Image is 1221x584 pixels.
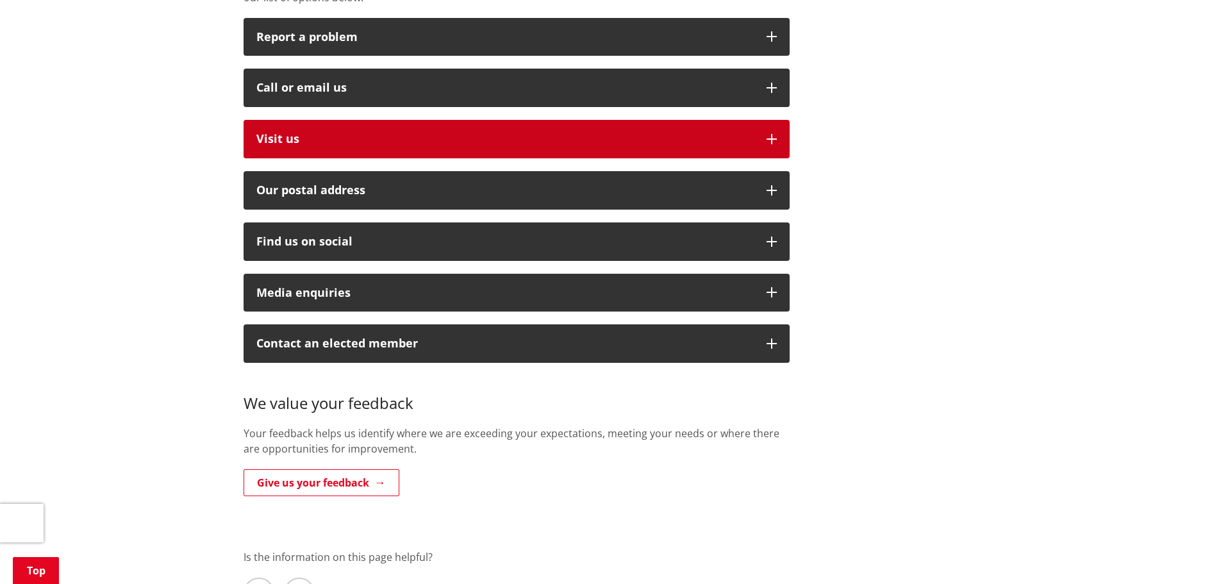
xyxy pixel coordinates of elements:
[256,287,754,299] div: Media enquiries
[244,222,790,261] button: Find us on social
[256,184,754,197] h2: Our postal address
[244,426,790,456] p: Your feedback helps us identify where we are exceeding your expectations, meeting your needs or w...
[244,171,790,210] button: Our postal address
[244,376,790,413] h3: We value your feedback
[13,557,59,584] a: Top
[256,337,754,350] p: Contact an elected member
[256,31,754,44] p: Report a problem
[244,549,978,565] p: Is the information on this page helpful?
[244,324,790,363] button: Contact an elected member
[244,69,790,107] button: Call or email us
[244,469,399,496] a: Give us your feedback
[256,235,754,248] div: Find us on social
[256,81,754,94] div: Call or email us
[244,18,790,56] button: Report a problem
[244,274,790,312] button: Media enquiries
[256,133,754,146] p: Visit us
[244,120,790,158] button: Visit us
